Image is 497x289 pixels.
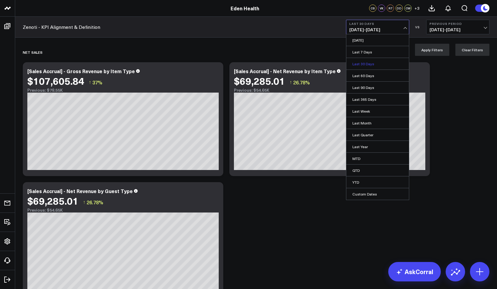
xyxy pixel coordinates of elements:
[346,20,409,34] button: Last 30 Days[DATE]-[DATE]
[27,75,84,86] div: $107,605.84
[23,24,100,30] a: Zenoti - KPI Alignment & Definition
[234,68,336,74] div: [Sales Accrual] - Net Revenue by Item Type
[396,5,403,12] div: DD
[388,262,441,281] a: AskCorral
[27,208,219,212] div: Previous: $54.65K
[455,44,489,56] button: Clear Filters
[346,34,409,46] a: [DATE]
[83,198,85,206] span: ↑
[430,27,486,32] span: [DATE] - [DATE]
[27,88,219,93] div: Previous: $78.55K
[293,79,310,86] span: 26.78%
[346,176,409,188] a: YTD
[346,70,409,81] a: Last 60 Days
[346,165,409,176] a: QTD
[346,58,409,70] a: Last 30 Days
[27,68,135,74] div: [Sales Accrual] - Gross Revenue by Item Type
[231,5,259,12] a: Eden Health
[346,93,409,105] a: Last 365 Days
[346,188,409,200] a: Custom Dates
[234,75,285,86] div: $69,285.01
[378,5,385,12] div: VK
[404,5,412,12] div: CW
[426,20,489,34] button: Previous Period[DATE]-[DATE]
[349,27,406,32] span: [DATE] - [DATE]
[349,22,406,25] b: Last 30 Days
[412,25,423,29] div: VS
[346,141,409,152] a: Last Year
[346,129,409,141] a: Last Quarter
[89,78,91,86] span: ↑
[369,5,376,12] div: CS
[92,79,102,86] span: 37%
[413,5,420,12] button: +3
[346,105,409,117] a: Last Week
[23,45,43,59] div: Net Sales
[387,5,394,12] div: RT
[414,6,420,10] span: + 3
[415,44,449,56] button: Apply Filters
[87,199,103,206] span: 26.78%
[346,153,409,164] a: MTD
[346,46,409,58] a: Last 7 Days
[346,117,409,129] a: Last Month
[346,82,409,93] a: Last 90 Days
[27,188,133,194] div: [Sales Accrual] - Net Revenue by Guest Type
[27,195,78,206] div: $69,285.01
[290,78,292,86] span: ↑
[430,22,486,25] b: Previous Period
[234,88,425,93] div: Previous: $54.65K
